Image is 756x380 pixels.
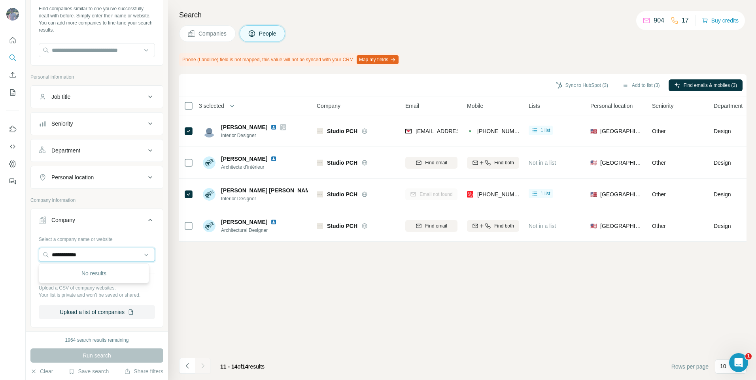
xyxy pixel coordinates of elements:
[317,223,323,229] img: Logo of Studio PCH
[477,128,527,134] span: [PHONE_NUMBER]
[600,222,643,230] span: [GEOGRAPHIC_DATA]
[6,157,19,171] button: Dashboard
[203,220,215,232] img: Avatar
[652,102,673,110] span: Seniority
[220,363,265,370] span: results
[221,123,267,131] span: [PERSON_NAME]
[203,125,215,137] img: Avatar
[30,197,163,204] p: Company information
[238,363,242,370] span: of
[51,120,73,128] div: Seniority
[41,265,147,281] div: No results
[467,190,473,198] img: provider prospeo logo
[270,124,277,130] img: LinkedIn logo
[590,190,597,198] span: 🇺🇸
[714,127,731,135] span: Design
[221,218,267,226] span: [PERSON_NAME]
[179,358,195,374] button: Navigate to previous page
[317,160,323,166] img: Logo of Studio PCH
[600,190,643,198] span: [GEOGRAPHIC_DATA]
[242,363,248,370] span: 14
[467,102,483,110] span: Mobile
[720,362,726,370] p: 10
[671,363,709,371] span: Rows per page
[682,16,689,25] p: 17
[198,30,227,38] span: Companies
[179,53,400,66] div: Phone (Landline) field is not mapped, this value will not be synced with your CRM
[124,367,163,375] button: Share filters
[467,220,519,232] button: Find both
[6,8,19,21] img: Avatar
[6,174,19,188] button: Feedback
[221,164,286,171] span: Architecte d’intérieur
[30,73,163,81] p: Personal information
[550,79,614,91] button: Sync to HubSpot (3)
[221,227,286,234] span: Architectural Designer
[65,337,129,344] div: 1964 search results remaining
[51,147,80,154] div: Department
[590,102,633,110] span: Personal location
[39,284,155,292] p: Upload a CSV of company websites.
[327,190,357,198] span: Studio PCH
[317,191,323,198] img: Logo of Studio PCH
[654,16,664,25] p: 904
[51,93,70,101] div: Job title
[652,223,666,229] span: Other
[494,222,514,230] span: Find both
[31,211,163,233] button: Company
[39,305,155,319] button: Upload a list of companies
[477,191,527,198] span: [PHONE_NUMBER]
[6,68,19,82] button: Enrich CSV
[221,132,286,139] span: Interior Designer
[590,222,597,230] span: 🇺🇸
[179,9,747,21] h4: Search
[39,233,155,243] div: Select a company name or website
[6,122,19,136] button: Use Surfe on LinkedIn
[541,190,550,197] span: 1 list
[416,128,509,134] span: [EMAIL_ADDRESS][DOMAIN_NAME]
[425,159,447,166] span: Find email
[327,159,357,167] span: Studio PCH
[6,85,19,100] button: My lists
[317,102,340,110] span: Company
[6,33,19,47] button: Quick start
[6,51,19,65] button: Search
[652,160,666,166] span: Other
[702,15,739,26] button: Buy credits
[357,55,399,64] button: Map my fields
[714,190,731,198] span: Design
[600,127,643,135] span: [GEOGRAPHIC_DATA]
[203,188,215,201] img: Avatar
[31,141,163,160] button: Department
[652,128,666,134] span: Other
[221,155,267,163] span: [PERSON_NAME]
[714,159,731,167] span: Design
[669,79,743,91] button: Find emails & mobiles (3)
[541,127,550,134] span: 1 list
[221,186,316,194] span: [PERSON_NAME] [PERSON_NAME]
[220,363,238,370] span: 11 - 14
[467,157,519,169] button: Find both
[405,127,412,135] img: provider findymail logo
[684,82,737,89] span: Find emails & mobiles (3)
[529,223,556,229] span: Not in a list
[31,87,163,106] button: Job title
[467,127,473,135] img: provider contactout logo
[270,156,277,162] img: LinkedIn logo
[729,353,748,372] iframe: Intercom live chat
[270,219,277,225] img: LinkedIn logo
[199,102,224,110] span: 3 selected
[203,156,215,169] img: Avatar
[6,139,19,154] button: Use Surfe API
[617,79,665,91] button: Add to list (3)
[317,128,323,134] img: Logo of Studio PCH
[590,127,597,135] span: 🇺🇸
[405,157,457,169] button: Find email
[31,114,163,133] button: Seniority
[529,102,540,110] span: Lists
[494,159,514,166] span: Find both
[600,159,643,167] span: [GEOGRAPHIC_DATA]
[39,5,155,34] div: Find companies similar to one you've successfully dealt with before. Simply enter their name or w...
[327,222,357,230] span: Studio PCH
[652,191,666,198] span: Other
